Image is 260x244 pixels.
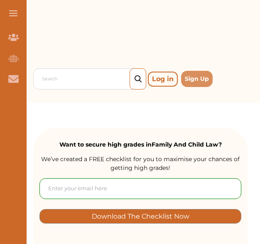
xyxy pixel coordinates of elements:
[59,141,222,148] strong: Want to secure high grades in Family And Child Law ?
[135,75,142,83] img: search_icon
[39,209,241,224] button: [object Object]
[181,71,213,87] button: Sign Up
[41,155,240,172] span: We’ve created a FREE checklist for you to maximise your chances of getting high grades!
[39,178,241,199] input: Enter your email here
[148,72,178,87] p: Log in
[92,212,189,221] p: Download The Checklist Now
[33,7,93,67] img: Logo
